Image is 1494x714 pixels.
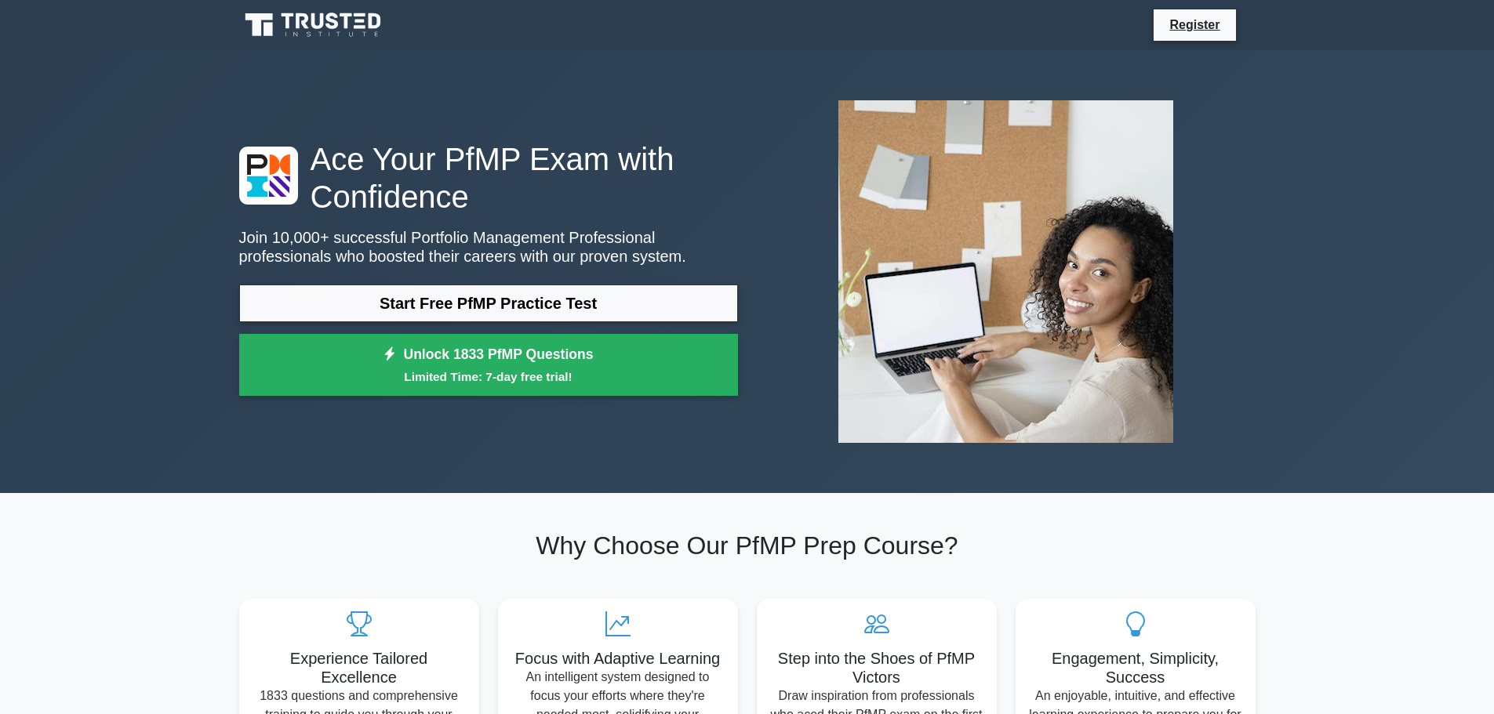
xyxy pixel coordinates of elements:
h5: Engagement, Simplicity, Success [1028,649,1243,687]
small: Limited Time: 7-day free trial! [259,368,718,386]
p: Join 10,000+ successful Portfolio Management Professional professionals who boosted their careers... [239,228,738,266]
h5: Step into the Shoes of PfMP Victors [769,649,984,687]
h1: Ace Your PfMP Exam with Confidence [239,140,738,216]
h2: Why Choose Our PfMP Prep Course? [239,531,1256,560]
h5: Experience Tailored Excellence [252,649,467,687]
a: Register [1160,15,1229,34]
a: Unlock 1833 PfMP QuestionsLimited Time: 7-day free trial! [239,334,738,397]
h5: Focus with Adaptive Learning [511,649,725,668]
a: Start Free PfMP Practice Test [239,285,738,322]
